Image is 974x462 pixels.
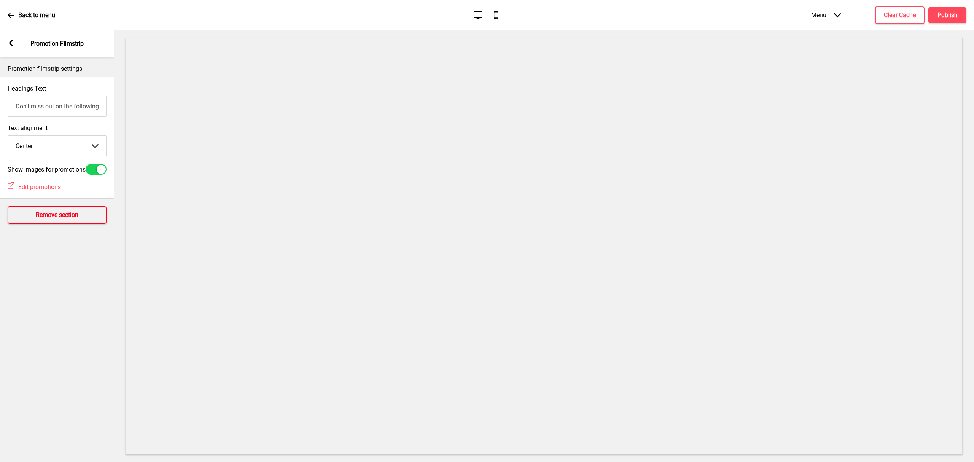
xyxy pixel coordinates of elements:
label: Text alignment [8,124,107,132]
p: Back to menu [18,11,55,19]
h4: Publish [937,11,958,19]
a: Edit promotions [14,183,61,191]
p: Promotion filmstrip settings [8,65,107,73]
h4: Clear Cache [884,11,916,19]
label: Show images for promotions [8,166,86,173]
a: Back to menu [8,5,55,25]
p: Promotion Filmstrip [30,40,84,48]
div: Menu [804,4,848,26]
button: Publish [928,7,966,23]
span: Edit promotions [18,183,61,191]
button: Clear Cache [875,6,925,24]
label: Headings Text [8,85,46,92]
button: Remove section [8,206,107,224]
h4: Remove section [36,211,78,219]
